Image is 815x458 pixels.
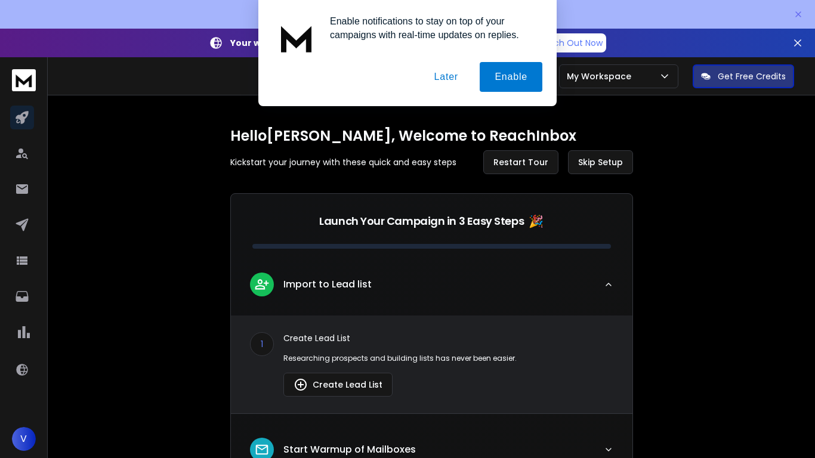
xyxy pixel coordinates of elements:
[480,62,542,92] button: Enable
[231,315,632,413] div: leadImport to Lead list
[294,377,308,392] img: lead
[254,277,270,292] img: lead
[230,156,456,168] p: Kickstart your journey with these quick and easy steps
[578,156,623,168] span: Skip Setup
[568,150,633,174] button: Skip Setup
[283,277,372,292] p: Import to Lead list
[483,150,558,174] button: Restart Tour
[283,332,613,344] p: Create Lead List
[283,354,613,363] p: Researching prospects and building lists has never been easier.
[283,373,393,397] button: Create Lead List
[319,213,524,230] p: Launch Your Campaign in 3 Easy Steps
[273,14,320,62] img: notification icon
[529,213,544,230] span: 🎉
[320,14,542,42] div: Enable notifications to stay on top of your campaigns with real-time updates on replies.
[419,62,473,92] button: Later
[12,427,36,451] button: V
[283,442,416,457] p: Start Warmup of Mailboxes
[230,126,633,146] h1: Hello [PERSON_NAME] , Welcome to ReachInbox
[231,263,632,315] button: leadImport to Lead list
[250,332,274,356] div: 1
[254,442,270,457] img: lead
